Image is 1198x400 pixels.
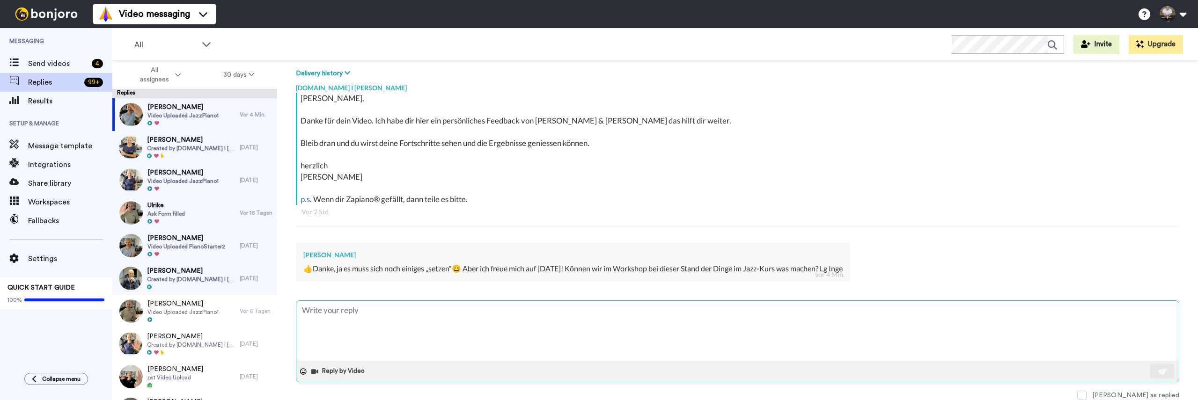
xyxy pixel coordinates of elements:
div: Vor 6 Tagen [240,307,272,315]
span: Video Uploaded JazzPiano1 [147,177,219,185]
span: Created by [DOMAIN_NAME] I [PERSON_NAME] [147,276,235,283]
span: Video Uploaded PianoStarter2 [147,243,225,250]
span: Share library [28,178,112,189]
div: Replies [112,89,277,98]
span: Video Uploaded JazzPiano1 [147,308,219,316]
button: All assignees [114,62,202,88]
span: Fallbacks [28,215,112,226]
div: [DATE] [240,340,272,348]
span: Video Uploaded JazzPiano1 [147,112,219,119]
span: Video messaging [119,7,190,21]
span: [PERSON_NAME] [147,102,219,112]
div: [DATE] [240,373,272,380]
span: [PERSON_NAME] [147,332,235,341]
a: [PERSON_NAME]Video Uploaded JazzPiano1Vor 6 Tagen [112,295,277,327]
div: [DOMAIN_NAME] I [PERSON_NAME] [296,79,1179,93]
span: Ask Form filled [147,210,185,218]
img: 608e9905-4ef1-4c57-93c5-dbd42bb58829-thumb.jpg [119,201,143,225]
span: Results [28,95,112,107]
div: [PERSON_NAME] [303,250,843,260]
div: Vor 2 Std. [301,207,1174,217]
span: Created by [DOMAIN_NAME] I [PERSON_NAME] [147,145,235,152]
div: 👍Danke, ja es muss sich noch einiges „setzen“😄 Aber ich freue mich auf [DATE]! Können wir im Work... [303,263,843,274]
button: Delivery history [296,68,353,79]
a: [PERSON_NAME]ps1 Video Upload[DATE] [112,360,277,393]
span: Settings [28,253,112,264]
img: a43eecdb-0591-4a9c-941a-6a6721ed31ff-thumb.jpg [119,103,143,126]
a: p.s [301,194,310,204]
span: [PERSON_NAME] [147,364,203,374]
button: 30 days [202,66,276,83]
img: vm-color.svg [98,7,113,22]
div: [PERSON_NAME] as replied [1092,391,1179,400]
button: Reply by Video [310,364,367,378]
span: [PERSON_NAME] [147,299,219,308]
div: Vor 4 Min. [240,111,272,118]
div: [PERSON_NAME], Danke für dein Video. Ich habe dir hier ein persönliches Feedback von [PERSON_NAME... [301,93,1177,205]
a: [PERSON_NAME]Created by [DOMAIN_NAME] I [PERSON_NAME][DATE] [112,131,277,164]
div: [DATE] [240,242,272,249]
span: Workspaces [28,196,112,208]
span: All assignees [135,65,173,84]
span: [PERSON_NAME] [147,135,235,145]
span: Replies [28,77,81,88]
span: [PERSON_NAME] [147,168,219,177]
span: All [134,39,197,51]
span: [PERSON_NAME] [147,266,235,276]
a: [PERSON_NAME]Video Uploaded JazzPiano1Vor 4 Min. [112,98,277,131]
a: UlrikeAsk Form filledVor 16 Tagen [112,196,277,229]
div: 4 [92,59,103,68]
div: Vor 16 Tagen [240,209,272,217]
button: Invite [1073,35,1119,54]
img: 094589cd-8c9e-4751-b473-67eb52d7c78b-thumb.jpg [119,267,142,290]
span: Ulrike [147,201,185,210]
img: 3bcd9466-3e5a-4460-aef7-0a4fa46dccdd-thumb.jpg [119,234,143,257]
img: 5044c50c-7cf0-4652-a10c-39e5e9c1d556-thumb.jpg [119,168,143,192]
img: bj-logo-header-white.svg [11,7,81,21]
a: [PERSON_NAME]Created by [DOMAIN_NAME] I [PERSON_NAME][DATE] [112,262,277,295]
span: Created by [DOMAIN_NAME] I [PERSON_NAME] [147,341,235,349]
img: f02cead1-7b71-4615-9620-7dd63e5e6d39-thumb.jpg [119,365,143,388]
a: [PERSON_NAME]Created by [DOMAIN_NAME] I [PERSON_NAME][DATE] [112,327,277,360]
div: vor 4 Min. [815,270,845,279]
a: [PERSON_NAME]Video Uploaded JazzPiano1[DATE] [112,164,277,196]
span: ps1 Video Upload [147,374,203,381]
span: 100% [7,296,22,304]
span: Integrations [28,159,112,170]
div: 99 + [84,78,103,87]
span: Collapse menu [42,375,81,383]
span: QUICK START GUIDE [7,284,75,291]
button: Collapse menu [24,373,88,385]
a: [PERSON_NAME]Video Uploaded PianoStarter2[DATE] [112,229,277,262]
button: Upgrade [1129,35,1183,54]
img: 3c38b7c6-0a65-4663-9e63-7e73abe0f72f-thumb.jpg [119,332,142,356]
span: Send videos [28,58,88,69]
img: d3af25b6-40b5-437a-92eb-e49c6e07f307-thumb.jpg [119,136,142,159]
span: [PERSON_NAME] [147,233,225,243]
img: send-white.svg [1158,368,1168,375]
div: [DATE] [240,176,272,184]
span: Message template [28,140,112,152]
div: [DATE] [240,275,272,282]
img: 74aadf3b-fbb4-44de-8c68-00b878ca8b71-thumb.jpg [119,299,143,323]
div: [DATE] [240,144,272,151]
